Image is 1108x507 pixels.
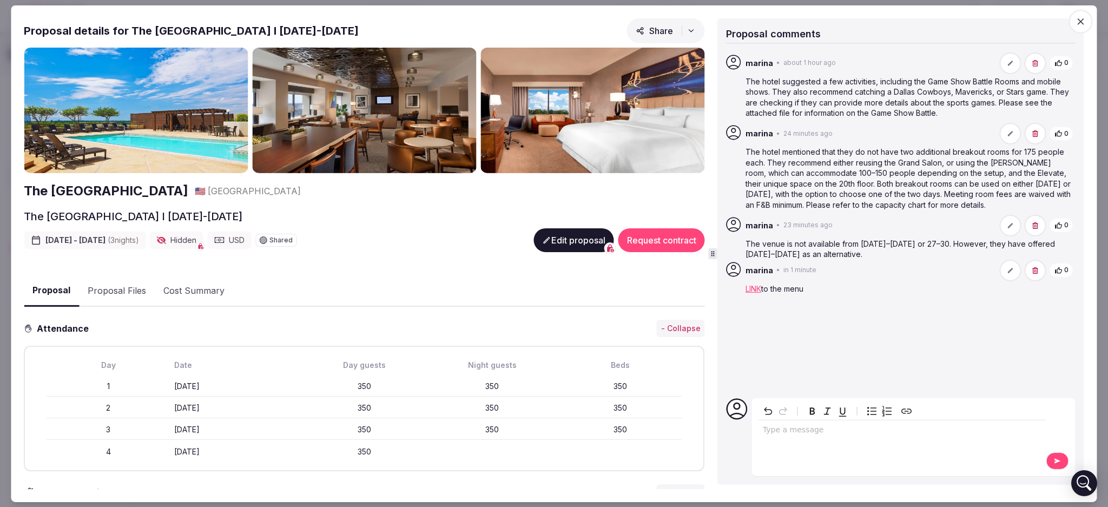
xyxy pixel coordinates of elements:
[24,209,242,224] h2: The [GEOGRAPHIC_DATA] I [DATE]-[DATE]
[45,235,139,246] span: [DATE] - [DATE]
[534,228,614,252] button: Edit proposal
[880,404,895,419] button: Numbered list
[759,420,1046,442] div: editable markdown
[746,220,773,231] span: marina
[269,237,293,243] span: Shared
[746,284,761,293] a: LINK
[899,404,914,419] button: Create link
[302,403,426,413] div: 350
[1050,127,1073,141] button: 0
[618,228,705,252] button: Request contract
[783,221,833,230] span: 23 minutes ago
[207,232,251,249] div: USD
[761,404,776,419] button: Undo Ctrl+Z
[776,221,780,230] span: •
[47,360,170,371] div: Day
[35,486,126,499] h3: Accommodations
[431,424,554,435] div: 350
[783,129,833,139] span: 24 minutes ago
[32,322,97,335] h3: Attendance
[47,424,170,435] div: 3
[746,128,773,139] span: marina
[24,23,359,38] h2: Proposal details for The [GEOGRAPHIC_DATA] I [DATE]-[DATE]
[1064,221,1069,230] span: 0
[47,381,170,392] div: 1
[481,47,705,173] img: Gallery photo 3
[746,284,1073,294] p: to the menu
[746,239,1073,260] p: The venue is not available from [DATE]–[DATE] or 27–30. However, they have offered [DATE]–[DATE] ...
[208,185,301,197] span: [GEOGRAPHIC_DATA]
[175,403,298,413] div: [DATE]
[1050,218,1073,233] button: 0
[108,235,139,245] span: ( 3 night s )
[783,266,816,275] span: in 1 minute
[865,404,895,419] div: toggle group
[657,320,705,337] button: - Collapse
[47,446,170,457] div: 4
[195,186,206,196] span: 🇺🇸
[783,58,836,68] span: about 1 hour ago
[175,381,298,392] div: [DATE]
[776,266,780,275] span: •
[865,404,880,419] button: Bulleted list
[175,446,298,457] div: [DATE]
[746,265,773,276] span: marina
[776,58,780,68] span: •
[302,381,426,392] div: 350
[79,275,155,306] button: Proposal Files
[776,129,780,139] span: •
[302,360,426,371] div: Day guests
[431,403,554,413] div: 350
[302,446,426,457] div: 350
[820,404,835,419] button: Italic
[726,28,821,39] span: Proposal comments
[150,232,203,249] div: Hidden
[253,47,477,173] img: Gallery photo 2
[558,424,682,435] div: 350
[657,484,705,502] button: - Collapse
[746,147,1073,210] p: The hotel mentioned that they do not have two additional breakout rooms for 175 people each. They...
[155,275,233,306] button: Cost Summary
[805,404,820,419] button: Bold
[558,381,682,392] div: 350
[175,424,298,435] div: [DATE]
[746,76,1073,118] p: The hotel suggested a few activities, including the Game Show Battle Rooms and mobile shows. They...
[431,381,554,392] div: 350
[636,25,673,36] span: Share
[47,403,170,413] div: 2
[431,360,554,371] div: Night guests
[627,18,705,43] button: Share
[175,360,298,371] div: Date
[1064,58,1069,68] span: 0
[835,404,850,419] button: Underline
[1050,56,1073,70] button: 0
[558,403,682,413] div: 350
[1064,266,1069,275] span: 0
[302,424,426,435] div: 350
[24,182,188,200] a: The [GEOGRAPHIC_DATA]
[558,360,682,371] div: Beds
[24,275,79,307] button: Proposal
[24,47,248,173] img: Gallery photo 1
[746,58,773,69] span: marina
[1064,129,1069,139] span: 0
[1050,263,1073,278] button: 0
[195,185,206,197] button: 🇺🇸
